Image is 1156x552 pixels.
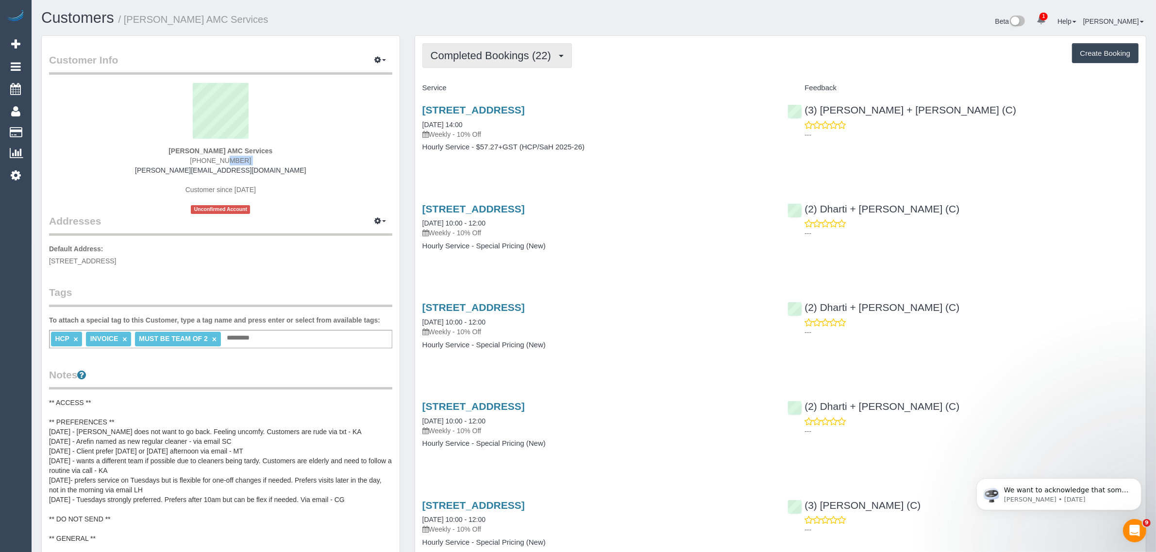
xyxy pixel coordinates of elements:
a: [STREET_ADDRESS] [422,401,525,412]
a: [PERSON_NAME] [1083,17,1144,25]
a: (2) Dharti + [PERSON_NAME] (C) [787,203,959,214]
iframe: Intercom notifications message [962,458,1156,526]
a: Help [1057,17,1076,25]
a: [DATE] 10:00 - 12:00 [422,417,486,425]
p: --- [804,327,1139,337]
a: × [212,335,217,343]
span: Completed Bookings (22) [431,49,556,62]
legend: Customer Info [49,53,392,75]
span: [STREET_ADDRESS] [49,257,116,265]
button: Completed Bookings (22) [422,43,572,68]
h4: Hourly Service - Special Pricing (New) [422,439,773,448]
a: (2) Dharti + [PERSON_NAME] (C) [787,302,959,313]
legend: Notes [49,368,392,390]
a: (3) [PERSON_NAME] (C) [787,500,921,511]
a: (3) [PERSON_NAME] + [PERSON_NAME] (C) [787,104,1016,115]
span: HCP [55,335,69,342]
p: Weekly - 10% Off [422,130,773,139]
a: [DATE] 10:00 - 12:00 [422,516,486,523]
a: [STREET_ADDRESS] [422,104,525,115]
img: New interface [1009,16,1025,28]
p: --- [804,426,1139,436]
a: Customers [41,9,114,26]
span: [PHONE_NUMBER] [190,157,251,164]
p: --- [804,228,1139,238]
p: --- [804,525,1139,535]
span: Unconfirmed Account [191,205,250,213]
a: [PERSON_NAME][EMAIL_ADDRESS][DOMAIN_NAME] [135,166,306,174]
h4: Hourly Service - Special Pricing (New) [422,538,773,547]
span: INVOICE [90,335,118,342]
a: [STREET_ADDRESS] [422,500,525,511]
span: We want to acknowledge that some users may be experiencing lag or slower performance in our softw... [42,28,167,161]
p: Weekly - 10% Off [422,524,773,534]
h4: Feedback [787,84,1139,92]
h4: Hourly Service - Special Pricing (New) [422,242,773,250]
span: 9 [1143,519,1151,527]
strong: [PERSON_NAME] AMC Services [168,147,272,155]
img: Automaid Logo [6,10,25,23]
legend: Tags [49,285,392,307]
a: × [74,335,78,343]
small: / [PERSON_NAME] AMC Services [118,14,268,25]
h4: Hourly Service - Special Pricing (New) [422,341,773,349]
a: × [122,335,127,343]
a: [STREET_ADDRESS] [422,203,525,214]
p: Weekly - 10% Off [422,228,773,238]
label: Default Address: [49,244,103,254]
a: 1 [1032,10,1051,31]
iframe: Intercom live chat [1123,519,1146,542]
button: Create Booking [1072,43,1139,64]
a: [DATE] 14:00 [422,121,463,129]
h4: Service [422,84,773,92]
p: Message from Ellie, sent 2d ago [42,37,168,46]
a: [DATE] 10:00 - 12:00 [422,219,486,227]
label: To attach a special tag to this Customer, type a tag name and press enter or select from availabl... [49,315,380,325]
span: 1 [1039,13,1048,20]
p: Weekly - 10% Off [422,327,773,337]
a: [DATE] 10:00 - 12:00 [422,318,486,326]
a: Beta [995,17,1025,25]
a: (2) Dharti + [PERSON_NAME] (C) [787,401,959,412]
p: --- [804,130,1139,140]
span: MUST BE TEAM OF 2 [139,335,208,342]
p: Weekly - 10% Off [422,426,773,436]
a: [STREET_ADDRESS] [422,302,525,313]
h4: Hourly Service - $57.27+GST (HCP/SaH 2025-26) [422,143,773,151]
span: Customer since [DATE] [185,186,256,194]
